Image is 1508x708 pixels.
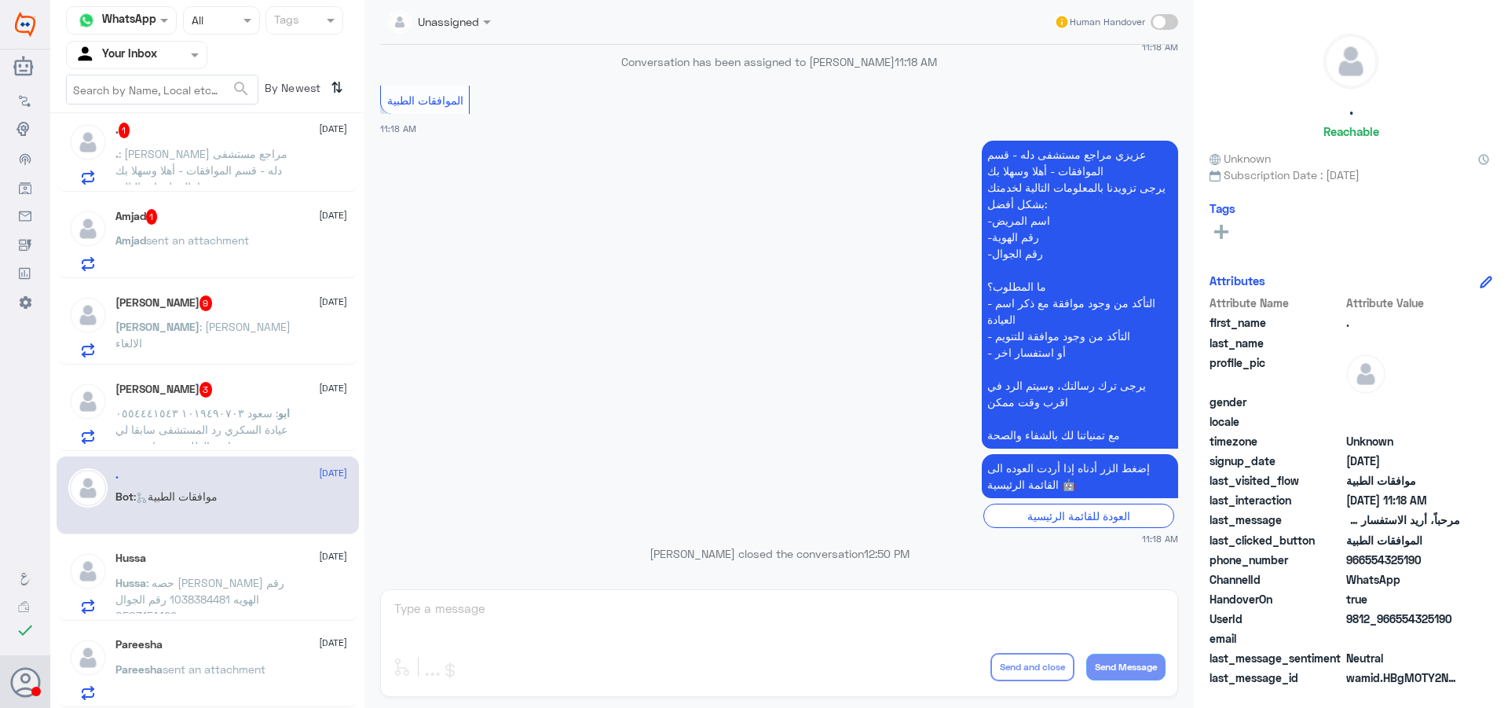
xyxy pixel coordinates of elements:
span: ابو [278,406,290,420]
p: 16/8/2025, 11:18 AM [982,454,1178,498]
img: defaultAdmin.png [68,382,108,421]
span: [DATE] [319,466,347,480]
span: UserId [1210,611,1343,627]
span: 11:18 AM [380,123,416,134]
button: Avatar [10,667,40,697]
img: defaultAdmin.png [68,295,108,335]
h5: Pareesha [115,638,163,651]
span: . [115,147,119,160]
input: Search by Name, Local etc… [67,75,258,104]
span: first_name [1210,314,1343,331]
span: sent an attachment [146,233,249,247]
span: 2025-08-16T08:18:24.915Z [1346,453,1460,469]
img: defaultAdmin.png [1324,35,1378,88]
h5: Selim Abdellatif [115,295,213,311]
span: [DATE] [319,636,347,650]
h5: Hussa [115,552,146,565]
span: By Newest [258,75,324,106]
span: الموافقات الطبية [1346,532,1460,548]
span: Pareesha [115,662,163,676]
span: profile_pic [1210,354,1343,391]
span: 11:18 AM [895,55,937,68]
button: Send Message [1086,654,1166,680]
span: 3 [199,382,213,398]
span: [DATE] [319,295,347,309]
span: 966554325190 [1346,552,1460,568]
span: last_name [1210,335,1343,351]
span: 9812_966554325190 [1346,611,1460,627]
span: ChannelId [1210,571,1343,588]
span: 1 [146,209,158,225]
span: gender [1210,394,1343,410]
span: : موافقات الطبية [134,490,218,503]
button: search [232,76,251,102]
span: 11:18 AM [1142,40,1178,53]
span: [PERSON_NAME] [115,320,199,333]
span: phone_number [1210,552,1343,568]
span: : حصه [PERSON_NAME] رقم الهويه 1038384481 رقم الجوال 0503151422 [115,576,284,622]
span: الموافقات الطبية [387,94,463,107]
img: defaultAdmin.png [1346,354,1385,394]
span: 1 [119,123,130,138]
span: : [PERSON_NAME] الالغاء [115,320,291,350]
span: Bot [115,490,134,503]
img: defaultAdmin.png [68,123,108,162]
span: 0 [1346,650,1460,666]
span: signup_date [1210,453,1343,469]
span: [DATE] [319,122,347,136]
div: العودة للقائمة الرئيسية [983,504,1174,528]
span: 12:50 PM [864,547,910,560]
span: : [PERSON_NAME] مراجع مستشفى دله - قسم الموافقات - أهلا وسهلا بك يرجى تزويدنا بالمعلومات التالية ... [115,147,287,276]
span: wamid.HBgMOTY2NTU0MzI1MTkwFQIAEhgUM0E2RjA2RDA0RUEzNzI3QUM4NTQA [1346,669,1460,686]
span: last_message [1210,512,1343,528]
span: Attribute Name [1210,295,1343,311]
span: email [1210,630,1343,647]
h6: Reachable [1323,124,1379,138]
span: Hussa [115,576,146,589]
span: موافقات الطبية [1346,472,1460,489]
h5: ابو محمد [115,382,213,398]
h5: Amjad [115,209,158,225]
img: yourInbox.svg [75,43,98,67]
span: true [1346,591,1460,607]
span: last_clicked_button [1210,532,1343,548]
span: 9 [199,295,213,311]
h5: . [115,123,130,138]
i: ⇅ [331,75,343,101]
span: [DATE] [319,208,347,222]
span: 2025-08-16T08:18:46.504Z [1346,492,1460,508]
span: Unknown [1346,433,1460,449]
div: Tags [272,11,299,31]
span: Amjad [115,233,146,247]
h6: Tags [1210,201,1235,215]
img: Widebot Logo [15,12,35,37]
span: last_message_sentiment [1210,650,1343,666]
span: Unknown [1210,150,1271,167]
button: Send and close [990,653,1074,681]
span: sent an attachment [163,662,265,676]
span: last_message_id [1210,669,1343,686]
img: defaultAdmin.png [68,552,108,591]
span: HandoverOn [1210,591,1343,607]
span: Attribute Value [1346,295,1460,311]
img: defaultAdmin.png [68,638,108,677]
span: 2 [1346,571,1460,588]
span: Human Handover [1070,15,1145,29]
img: defaultAdmin.png [68,468,108,508]
span: [DATE] [319,549,347,563]
h5: . [1349,101,1353,119]
span: null [1346,413,1460,430]
span: null [1346,630,1460,647]
span: [DATE] [319,381,347,395]
span: search [232,79,251,98]
span: null [1346,394,1460,410]
span: Subscription Date : [DATE] [1210,167,1492,183]
span: locale [1210,413,1343,430]
p: [PERSON_NAME] closed the conversation [380,545,1178,562]
img: defaultAdmin.png [68,209,108,248]
h5: . [115,468,119,482]
p: 16/8/2025, 11:18 AM [982,141,1178,449]
i: check [16,621,35,640]
span: last_visited_flow [1210,472,1343,489]
span: last_interaction [1210,492,1343,508]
